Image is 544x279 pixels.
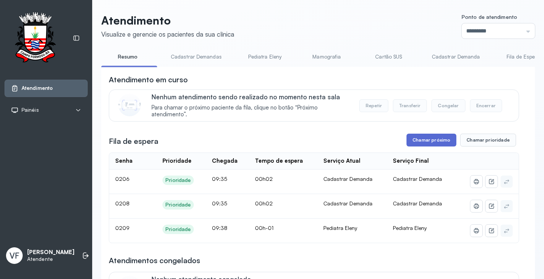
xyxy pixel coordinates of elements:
div: Pediatra Eleny [323,225,381,231]
span: 0209 [115,225,130,231]
p: Atendente [27,256,74,262]
button: Congelar [431,99,465,112]
span: 09:38 [212,225,227,231]
div: Serviço Atual [323,157,360,165]
div: Prioridade [162,157,192,165]
div: Chegada [212,157,238,165]
div: Visualize e gerencie os pacientes da sua clínica [101,30,234,38]
a: Cadastrar Demandas [163,51,229,63]
img: Logotipo do estabelecimento [8,12,62,65]
button: Repetir [359,99,388,112]
a: Cartão SUS [362,51,415,63]
button: Chamar próximo [406,134,456,146]
div: Senha [115,157,133,165]
p: Nenhum atendimento sendo realizado no momento nesta sala [151,93,351,101]
span: 09:35 [212,176,227,182]
span: 0208 [115,200,130,207]
p: Atendimento [101,14,234,27]
span: 00h-01 [255,225,274,231]
span: Cadastrar Demanda [393,176,442,182]
button: Chamar prioridade [460,134,516,146]
div: Cadastrar Demanda [323,200,381,207]
div: Prioridade [165,202,191,208]
h3: Fila de espera [109,136,158,146]
span: Para chamar o próximo paciente da fila, clique no botão “Próximo atendimento”. [151,104,351,119]
a: Atendimento [11,85,81,92]
h3: Atendimentos congelados [109,255,200,266]
span: 0206 [115,176,130,182]
span: Painéis [22,107,39,113]
a: Resumo [101,51,154,63]
button: Transferir [393,99,427,112]
div: Prioridade [165,226,191,233]
span: 09:35 [212,200,227,207]
div: Cadastrar Demanda [323,176,381,182]
div: Tempo de espera [255,157,303,165]
h3: Atendimento em curso [109,74,188,85]
span: Atendimento [22,85,53,91]
a: Mamografia [300,51,353,63]
span: 00h02 [255,200,273,207]
a: Pediatra Eleny [238,51,291,63]
p: [PERSON_NAME] [27,249,74,256]
div: Serviço Final [393,157,429,165]
div: Prioridade [165,177,191,183]
span: 00h02 [255,176,273,182]
span: Cadastrar Demanda [393,200,442,207]
span: Ponto de atendimento [462,14,517,20]
a: Cadastrar Demanda [424,51,488,63]
img: Imagem de CalloutCard [118,94,141,116]
span: Pediatra Eleny [393,225,427,231]
button: Encerrar [470,99,502,112]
